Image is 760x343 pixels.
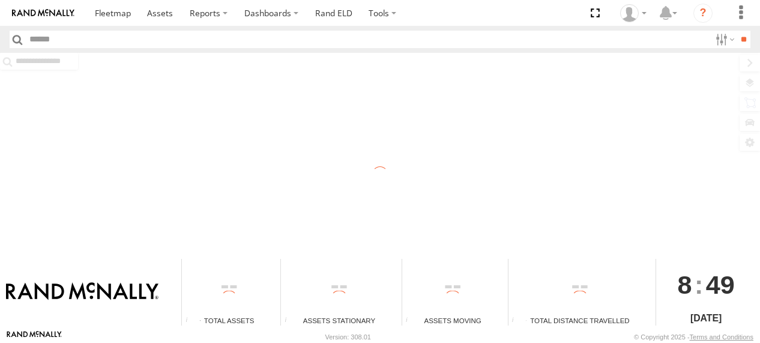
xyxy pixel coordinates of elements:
div: Version: 308.01 [325,333,371,341]
div: : [656,259,755,311]
div: Assets Moving [402,315,504,326]
div: Assets Stationary [281,315,397,326]
div: Total number of Enabled Assets [182,317,200,326]
a: Terms and Conditions [690,333,753,341]
div: © Copyright 2025 - [634,333,753,341]
div: [DATE] [656,311,755,326]
div: Jeremy Baird [616,4,651,22]
label: Search Filter Options [711,31,737,48]
span: 8 [678,259,692,311]
span: 49 [706,259,735,311]
img: Rand McNally [6,282,158,303]
div: Total number of assets current stationary. [281,317,299,326]
a: Visit our Website [7,331,62,343]
div: Total Distance Travelled [508,315,652,326]
img: rand-logo.svg [12,9,74,17]
div: Total Assets [182,315,276,326]
i: ? [693,4,713,23]
div: Total distance travelled by all assets within specified date range and applied filters [508,317,526,326]
div: Total number of assets current in transit. [402,317,420,326]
